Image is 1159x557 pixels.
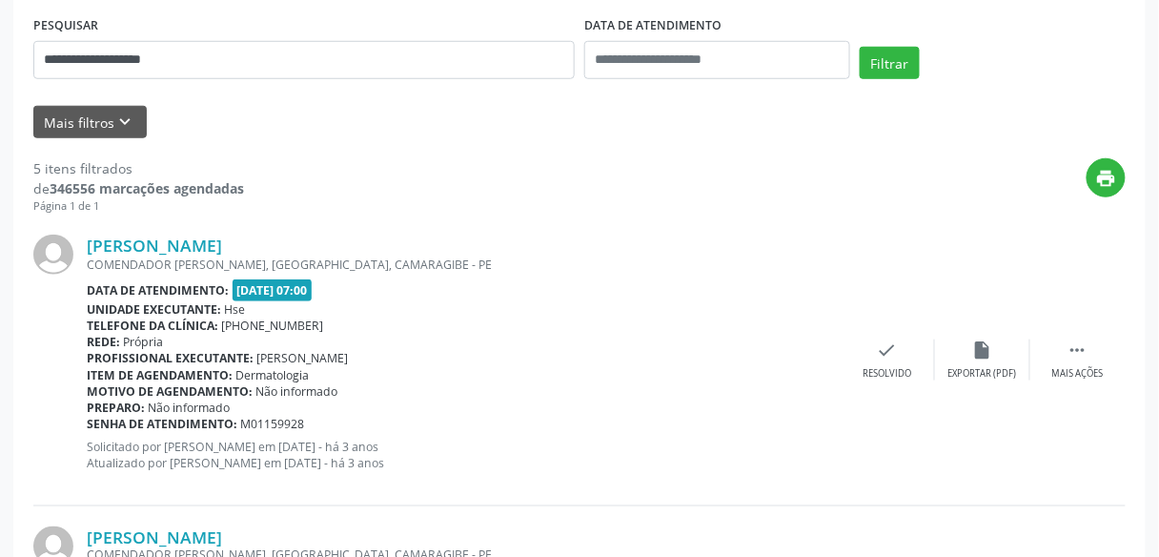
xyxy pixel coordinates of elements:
b: Preparo: [87,400,145,416]
span: Não informado [256,383,338,400]
b: Telefone da clínica: [87,318,218,334]
div: Mais ações [1052,367,1104,381]
b: Profissional executante: [87,350,254,366]
label: PESQUISAR [33,11,98,41]
span: Dermatologia [236,367,310,383]
a: [PERSON_NAME] [87,526,222,547]
b: Senha de atendimento: [87,416,237,432]
span: [PERSON_NAME] [257,350,349,366]
b: Unidade executante: [87,301,221,318]
p: Solicitado por [PERSON_NAME] em [DATE] - há 3 anos Atualizado por [PERSON_NAME] em [DATE] - há 3 ... [87,439,840,471]
div: Exportar (PDF) [948,367,1017,381]
b: Data de atendimento: [87,282,229,299]
div: 5 itens filtrados [33,158,244,178]
b: Motivo de agendamento: [87,383,253,400]
span: Própria [124,334,164,350]
span: [DATE] 07:00 [233,279,313,301]
span: Hse [225,301,246,318]
i: insert_drive_file [972,340,993,361]
b: Item de agendamento: [87,367,233,383]
a: [PERSON_NAME] [87,235,222,256]
b: Rede: [87,334,120,350]
button: Mais filtroskeyboard_arrow_down [33,106,147,139]
span: [PHONE_NUMBER] [222,318,324,334]
span: Não informado [149,400,231,416]
button: print [1087,158,1126,197]
strong: 346556 marcações agendadas [50,179,244,197]
div: Página 1 de 1 [33,198,244,215]
img: img [33,235,73,275]
i: print [1096,168,1117,189]
div: COMENDADOR [PERSON_NAME], [GEOGRAPHIC_DATA], CAMARAGIBE - PE [87,257,840,273]
label: DATA DE ATENDIMENTO [584,11,722,41]
div: Resolvido [863,367,911,381]
span: M01159928 [241,416,305,432]
button: Filtrar [860,47,920,79]
i:  [1067,340,1088,361]
i: keyboard_arrow_down [115,112,136,133]
div: de [33,178,244,198]
i: check [877,340,898,361]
